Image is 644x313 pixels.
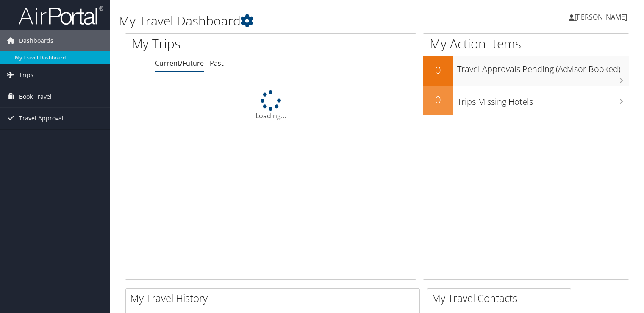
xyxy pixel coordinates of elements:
a: Current/Future [155,59,204,68]
span: Dashboards [19,30,53,51]
h2: My Travel History [130,291,419,305]
h2: My Travel Contacts [432,291,571,305]
img: airportal-logo.png [19,6,103,25]
span: [PERSON_NAME] [575,12,627,22]
h1: My Travel Dashboard [119,12,463,30]
span: Book Travel [19,86,52,107]
div: Loading... [125,90,416,121]
h3: Trips Missing Hotels [457,92,629,108]
a: 0Trips Missing Hotels [423,86,629,115]
h1: My Trips [132,35,289,53]
span: Trips [19,64,33,86]
a: Past [210,59,224,68]
a: 0Travel Approvals Pending (Advisor Booked) [423,56,629,86]
h2: 0 [423,92,453,107]
h2: 0 [423,63,453,77]
span: Travel Approval [19,108,64,129]
h1: My Action Items [423,35,629,53]
h3: Travel Approvals Pending (Advisor Booked) [457,59,629,75]
a: [PERSON_NAME] [569,4,636,30]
